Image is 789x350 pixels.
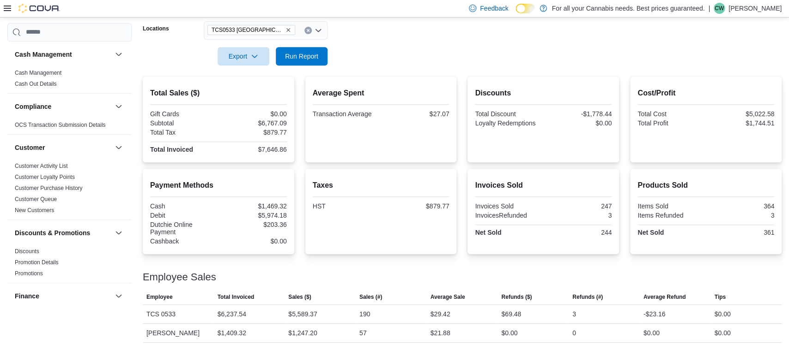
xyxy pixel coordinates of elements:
div: $1,409.32 [218,327,246,338]
button: Compliance [15,102,111,111]
div: Customer [7,160,132,219]
div: Discounts & Promotions [7,246,132,283]
div: Total Tax [150,129,217,136]
h2: Invoices Sold [475,180,612,191]
div: 190 [359,308,370,320]
div: $1,469.32 [220,202,287,210]
button: Remove TCS0533 Richmond from selection in this group [285,27,291,33]
h2: Products Sold [637,180,774,191]
h2: Total Sales ($) [150,88,287,99]
div: 57 [359,327,367,338]
div: 361 [708,229,774,236]
strong: Net Sold [475,229,501,236]
div: 247 [545,202,612,210]
p: | [708,3,710,14]
span: Cash Management [15,69,61,77]
h3: Discounts & Promotions [15,228,90,237]
h2: Taxes [313,180,449,191]
div: $0.00 [220,237,287,245]
div: $0.00 [643,327,660,338]
div: $879.77 [220,129,287,136]
div: $1,247.20 [288,327,317,338]
div: TCS 0533 [143,305,214,323]
div: Loyalty Redemptions [475,119,541,127]
h3: Cash Management [15,50,72,59]
div: $0.00 [501,327,517,338]
a: Customer Queue [15,196,57,202]
h3: Customer [15,143,45,152]
a: New Customers [15,207,54,214]
label: Locations [143,25,169,32]
div: -$23.16 [643,308,665,320]
span: OCS Transaction Submission Details [15,121,106,129]
div: 364 [708,202,774,210]
span: Refunds ($) [501,293,532,301]
div: 0 [572,327,576,338]
span: Sales (#) [359,293,382,301]
div: InvoicesRefunded [475,212,541,219]
span: Dark Mode [516,13,516,14]
span: Export [223,47,264,65]
div: Chris Wood [714,3,725,14]
button: Finance [15,291,111,301]
span: Cash Out Details [15,80,57,88]
div: Gift Cards [150,110,217,118]
img: Cova [18,4,60,13]
div: -$1,778.44 [545,110,612,118]
div: $7,646.86 [220,146,287,153]
span: Average Sale [431,293,465,301]
button: Run Report [276,47,328,65]
div: $0.00 [714,327,730,338]
div: $6,237.54 [218,308,246,320]
div: 244 [545,229,612,236]
div: Total Profit [637,119,704,127]
div: $5,022.58 [708,110,774,118]
button: Clear input [304,27,312,34]
a: Discounts [15,248,39,255]
span: Customer Loyalty Points [15,173,75,181]
span: CW [715,3,724,14]
h2: Cost/Profit [637,88,774,99]
div: $1,744.51 [708,119,774,127]
p: [PERSON_NAME] [728,3,782,14]
div: $0.00 [220,110,287,118]
div: Transaction Average [313,110,379,118]
div: $69.48 [501,308,521,320]
div: Cash [150,202,217,210]
div: [PERSON_NAME] [143,324,214,342]
button: Discounts & Promotions [113,227,124,238]
span: TCS0533 Richmond [207,25,295,35]
span: Run Report [285,52,318,61]
div: Debit [150,212,217,219]
div: Items Refunded [637,212,704,219]
div: Dutchie Online Payment [150,221,217,236]
div: $6,767.09 [220,119,287,127]
strong: Total Invoiced [150,146,193,153]
div: $0.00 [545,119,612,127]
div: Invoices Sold [475,202,541,210]
div: 3 [545,212,612,219]
button: Open list of options [315,27,322,34]
a: OCS Transaction Submission Details [15,122,106,128]
div: Total Discount [475,110,541,118]
div: Subtotal [150,119,217,127]
button: Compliance [113,101,124,112]
div: $21.88 [431,327,450,338]
h2: Discounts [475,88,612,99]
span: Tips [714,293,725,301]
button: Cash Management [113,49,124,60]
div: 3 [572,308,576,320]
div: $27.07 [383,110,449,118]
a: Customer Activity List [15,163,68,169]
span: Average Refund [643,293,686,301]
h3: Employee Sales [143,272,216,283]
div: $0.00 [714,308,730,320]
span: Sales ($) [288,293,311,301]
span: Employee [146,293,173,301]
span: Promotions [15,270,43,277]
div: Compliance [7,119,132,134]
div: Total Cost [637,110,704,118]
a: Customer Purchase History [15,185,83,191]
